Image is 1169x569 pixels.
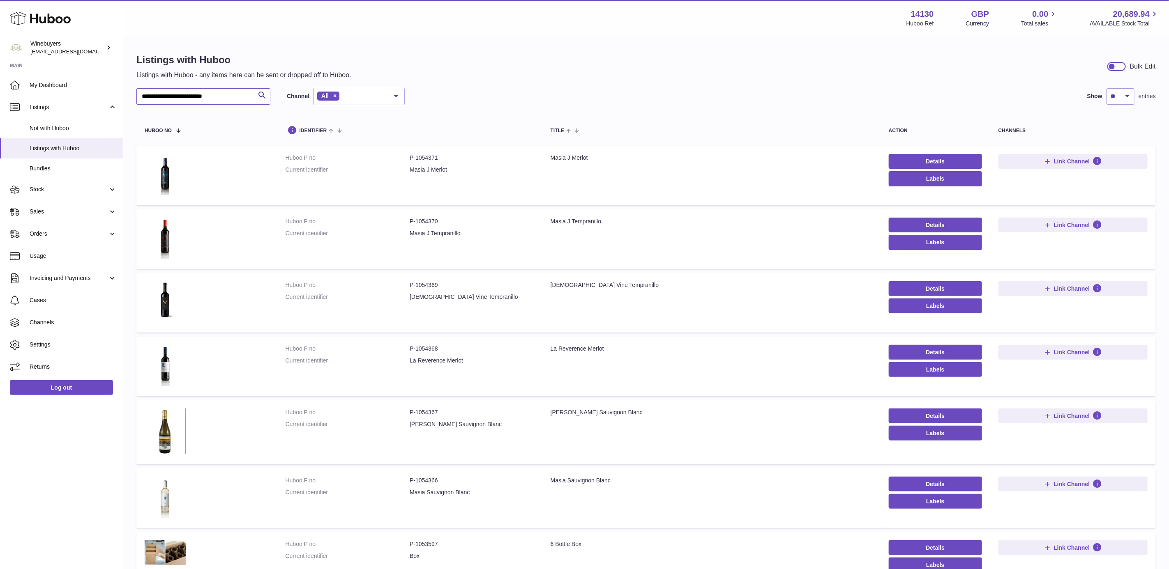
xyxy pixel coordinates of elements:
[145,477,186,518] img: Masia Sauvignon Blanc
[889,154,982,169] a: Details
[410,489,534,496] dd: Masia Sauvignon Blanc
[286,540,410,548] dt: Huboo P no
[30,48,121,55] span: [EMAIL_ADDRESS][DOMAIN_NAME]
[286,281,410,289] dt: Huboo P no
[145,281,186,322] img: 100 Year Old Vine Tempranillo
[410,357,534,365] dd: La Reverence Merlot
[286,408,410,416] dt: Huboo P no
[30,363,117,371] span: Returns
[136,71,351,80] p: Listings with Huboo - any items here can be sent or dropped off to Huboo.
[998,128,1148,133] div: channels
[30,81,117,89] span: My Dashboard
[911,9,934,20] strong: 14130
[286,357,410,365] dt: Current identifier
[889,171,982,186] button: Labels
[1113,9,1150,20] span: 20,689.94
[889,362,982,377] button: Labels
[1130,62,1156,71] div: Bulk Edit
[410,293,534,301] dd: [DEMOGRAPHIC_DATA] Vine Tempranillo
[286,420,410,428] dt: Current identifier
[889,426,982,441] button: Labels
[286,552,410,560] dt: Current identifier
[410,154,534,162] dd: P-1054371
[1090,20,1159,28] span: AVAILABLE Stock Total
[889,218,982,232] a: Details
[966,20,989,28] div: Currency
[889,298,982,313] button: Labels
[145,540,186,565] img: 6 Bottle Box
[286,477,410,484] dt: Huboo P no
[1087,92,1102,100] label: Show
[551,408,872,416] div: [PERSON_NAME] Sauvignon Blanc
[287,92,309,100] label: Channel
[998,345,1148,360] button: Link Channel
[889,477,982,491] a: Details
[889,128,982,133] div: action
[145,408,186,454] img: Lastra Sauvignon Blanc
[145,218,186,259] img: Masia J Tempranillo
[1054,285,1090,292] span: Link Channel
[1090,9,1159,28] a: 20,689.94 AVAILABLE Stock Total
[410,166,534,174] dd: Masia J Merlot
[286,293,410,301] dt: Current identifier
[10,380,113,395] a: Log out
[30,103,108,111] span: Listings
[410,477,534,484] dd: P-1054366
[998,477,1148,491] button: Link Channel
[906,20,934,28] div: Huboo Ref
[410,408,534,416] dd: P-1054367
[286,166,410,174] dt: Current identifier
[889,235,982,250] button: Labels
[286,345,410,353] dt: Huboo P no
[410,345,534,353] dd: P-1054368
[145,128,172,133] span: Huboo no
[1033,9,1049,20] span: 0.00
[889,345,982,360] a: Details
[30,319,117,326] span: Channels
[30,296,117,304] span: Cases
[286,154,410,162] dt: Huboo P no
[410,540,534,548] dd: P-1053597
[30,186,108,193] span: Stock
[1054,221,1090,229] span: Link Channel
[145,154,186,195] img: Masia J Merlot
[998,540,1148,555] button: Link Channel
[321,92,329,99] span: All
[971,9,989,20] strong: GBP
[1021,20,1058,28] span: Total sales
[1054,349,1090,356] span: Link Channel
[889,540,982,555] a: Details
[30,145,117,152] span: Listings with Huboo
[300,128,327,133] span: identifier
[410,218,534,225] dd: P-1054370
[998,154,1148,169] button: Link Channel
[551,281,872,289] div: [DEMOGRAPHIC_DATA] Vine Tempranillo
[551,154,872,162] div: Masia J Merlot
[30,274,108,282] span: Invoicing and Payments
[30,252,117,260] span: Usage
[551,218,872,225] div: Masia J Tempranillo
[30,165,117,172] span: Bundles
[286,229,410,237] dt: Current identifier
[889,408,982,423] a: Details
[136,53,351,67] h1: Listings with Huboo
[551,345,872,353] div: La Reverence Merlot
[30,230,108,238] span: Orders
[30,208,108,216] span: Sales
[551,477,872,484] div: Masia Sauvignon Blanc
[998,408,1148,423] button: Link Channel
[551,540,872,548] div: 6 Bottle Box
[410,552,534,560] dd: Box
[410,420,534,428] dd: [PERSON_NAME] Sauvignon Blanc
[889,281,982,296] a: Details
[30,124,117,132] span: Not with Huboo
[145,345,186,386] img: La Reverence Merlot
[551,128,564,133] span: title
[410,229,534,237] dd: Masia J Tempranillo
[30,40,104,55] div: Winebuyers
[1054,158,1090,165] span: Link Channel
[1021,9,1058,28] a: 0.00 Total sales
[286,489,410,496] dt: Current identifier
[889,494,982,509] button: Labels
[30,341,117,349] span: Settings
